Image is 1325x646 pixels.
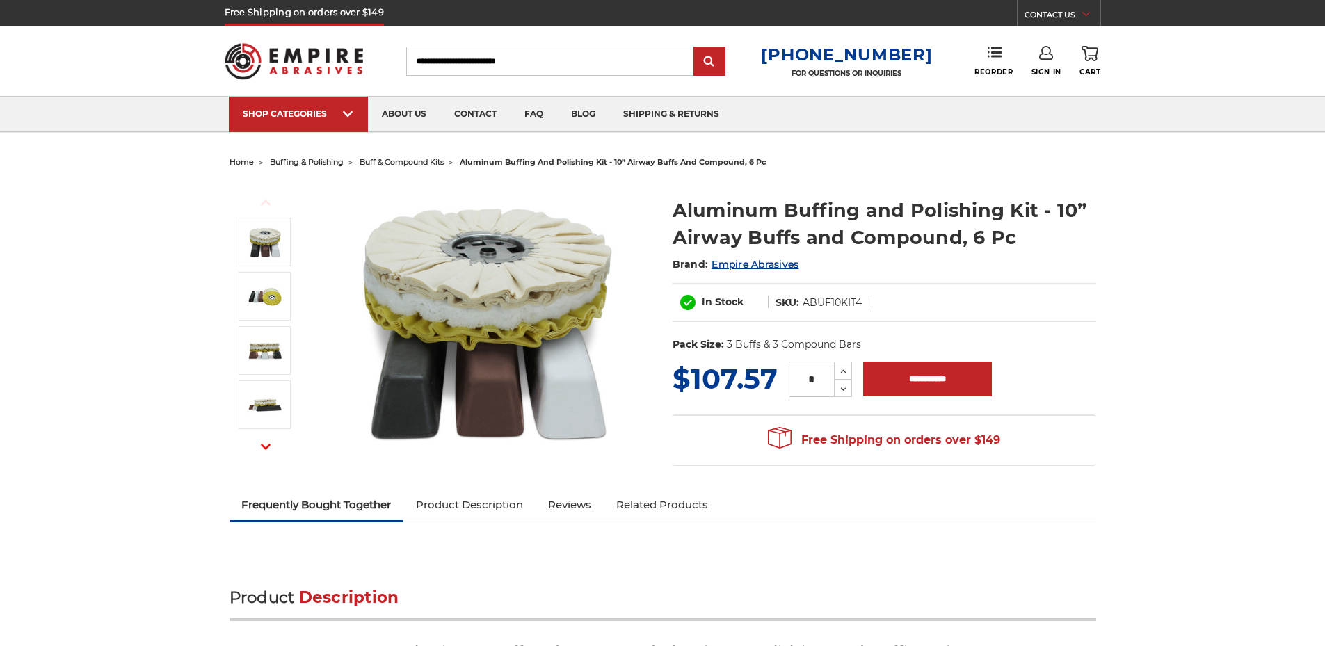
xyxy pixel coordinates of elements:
[243,108,354,119] div: SHOP CATEGORIES
[673,362,778,396] span: $107.57
[1025,7,1100,26] a: CONTACT US
[768,426,1000,454] span: Free Shipping on orders over $149
[776,296,799,310] dt: SKU:
[299,588,399,607] span: Description
[761,45,932,65] a: [PHONE_NUMBER]
[230,490,404,520] a: Frequently Bought Together
[248,225,282,259] img: 10 inch airway buff and polishing compound kit for aluminum
[702,296,744,308] span: In Stock
[696,48,723,76] input: Submit
[249,188,282,218] button: Previous
[440,97,511,132] a: contact
[230,588,295,607] span: Product
[248,279,282,314] img: Aluminum 10 inch airway buff and polishing compound kit
[604,490,721,520] a: Related Products
[460,157,766,167] span: aluminum buffing and polishing kit - 10” airway buffs and compound, 6 pc
[974,46,1013,76] a: Reorder
[1079,67,1100,76] span: Cart
[1079,46,1100,76] a: Cart
[360,157,444,167] a: buff & compound kits
[761,69,932,78] p: FOR QUESTIONS OR INQUIRIES
[511,97,557,132] a: faq
[536,490,604,520] a: Reviews
[974,67,1013,76] span: Reorder
[270,157,344,167] a: buffing & polishing
[557,97,609,132] a: blog
[673,258,709,270] span: Brand:
[230,157,254,167] a: home
[673,337,724,352] dt: Pack Size:
[248,387,282,422] img: Aluminum Buffing and Polishing Kit - 10” Airway Buffs and Compound, 6 Pc
[348,182,627,460] img: 10 inch airway buff and polishing compound kit for aluminum
[403,490,536,520] a: Product Description
[1031,67,1061,76] span: Sign In
[803,296,862,310] dd: ABUF10KIT4
[225,34,364,88] img: Empire Abrasives
[248,333,282,368] img: Aluminum Buffing and Polishing Kit - 10” Airway Buffs and Compound, 6 Pc
[673,197,1096,251] h1: Aluminum Buffing and Polishing Kit - 10” Airway Buffs and Compound, 6 Pc
[609,97,733,132] a: shipping & returns
[368,97,440,132] a: about us
[712,258,798,270] a: Empire Abrasives
[727,337,861,352] dd: 3 Buffs & 3 Compound Bars
[249,432,282,462] button: Next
